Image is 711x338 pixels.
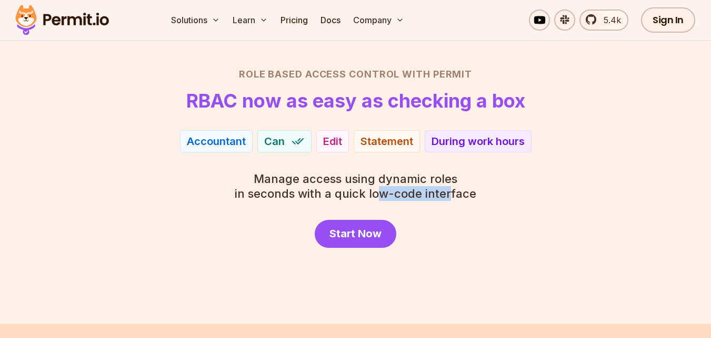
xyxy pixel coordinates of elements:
[186,90,525,111] h1: RBAC now as easy as checking a box
[264,134,285,149] span: Can
[276,9,312,31] a: Pricing
[597,14,621,26] span: 5.4k
[316,9,345,31] a: Docs
[579,9,628,31] a: 5.4k
[187,134,246,149] div: Accountant
[360,134,413,149] div: Statement
[323,119,349,134] div: View
[360,119,415,134] div: Repository
[167,9,224,31] button: Solutions
[25,67,686,82] h2: Role Based Access Control
[235,171,476,201] p: in seconds with a quick low-code interface
[329,226,382,241] span: Start Now
[402,67,472,82] span: with Permit
[315,220,396,248] a: Start Now
[432,134,525,149] div: During work hours
[349,9,408,31] button: Company
[228,9,272,31] button: Learn
[323,134,342,149] div: Edit
[235,171,476,186] span: Manage access using dynamic roles
[641,7,695,33] a: Sign In
[11,2,114,38] img: Permit logo
[187,119,219,134] div: Admin
[432,119,496,134] div: From local IP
